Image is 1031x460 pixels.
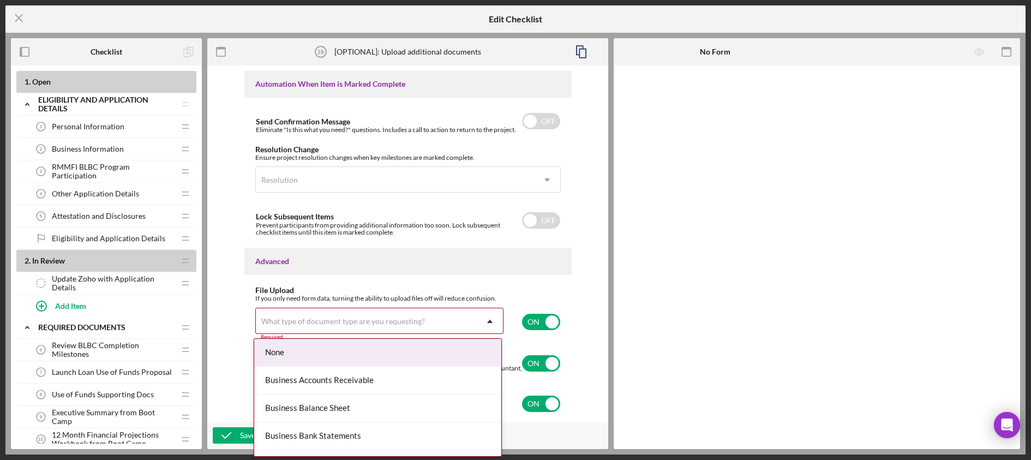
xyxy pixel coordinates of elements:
div: Automation When Item is Marked Complete [255,80,561,88]
body: Rich Text Area. Press ALT-0 for help. [9,9,295,45]
tspan: 9 [40,414,43,420]
div: Resolution Change [255,145,561,154]
b: No Form [700,47,730,56]
span: Open [32,77,51,86]
div: Required [255,334,503,340]
div: This checklist item is optional. Use this section to upload any additional documents or informati... [9,9,295,45]
div: [OPTIONAL]: Upload additional documents [334,47,481,56]
div: Eligibility and Application Details [38,95,175,113]
tspan: 7 [40,369,43,375]
div: Business Balance Sheet [254,395,501,422]
div: Business Accounts Receivable [254,367,501,395]
div: What type of document type are you requesting? [261,317,425,326]
tspan: 8 [40,392,43,397]
div: If you only need form data, turning the ability to upload files off will reduce confusion. [255,295,503,302]
span: Executive Summary from Boot Camp [52,408,175,426]
span: 2 . [25,256,31,265]
div: Prevent participants from providing additional information too soon. Lock subsequent checklist it... [256,222,522,237]
span: Other Application Details [52,189,139,198]
span: Attestation and Disclosures [52,212,146,220]
tspan: 10 [38,437,44,442]
div: Eliminate "Is this what you need?" questions. Includes a call to action to return to the project. [256,126,516,134]
span: 12 Month Financial Projections Workbook from Boot Camp [52,431,175,448]
b: Checklist [91,47,122,56]
span: Use of Funds Supporting Docs [52,390,154,399]
span: RMMFI BLBC Program Participation [52,163,175,180]
span: Update Zoho with Application Details [52,274,175,292]
div: Ensure project resolution changes when key milestones are marked complete. [255,154,561,162]
div: Add Item [55,295,86,316]
span: Review BLBC Completion Milestones [52,341,175,359]
div: Advanced [255,257,561,266]
tspan: 19 [317,49,323,55]
div: Open Intercom Messenger [994,412,1020,438]
tspan: 3 [40,169,43,174]
span: Eligibility and Application Details [52,234,165,243]
tspan: 2 [40,146,43,152]
h5: Edit Checklist [489,14,542,24]
tspan: 1 [40,124,43,129]
span: Personal Information [52,122,124,131]
tspan: 4 [40,191,43,196]
span: In Review [32,256,65,265]
tspan: 5 [40,213,43,219]
div: Business Bank Statements [254,422,501,450]
div: Save [240,427,255,444]
div: Resolution [261,176,298,184]
div: Required Documents [38,323,175,332]
span: Business Information [52,145,124,153]
label: Lock Subsequent Items [256,212,334,221]
div: None [254,339,501,367]
label: Send Confirmation Message [256,117,350,126]
span: Launch Loan Use of Funds Proposal [52,368,172,377]
button: Add Item [27,295,196,316]
button: Save [213,427,266,444]
tspan: 6 [40,347,43,353]
div: File Upload [255,286,561,295]
span: 1 . [25,77,31,86]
